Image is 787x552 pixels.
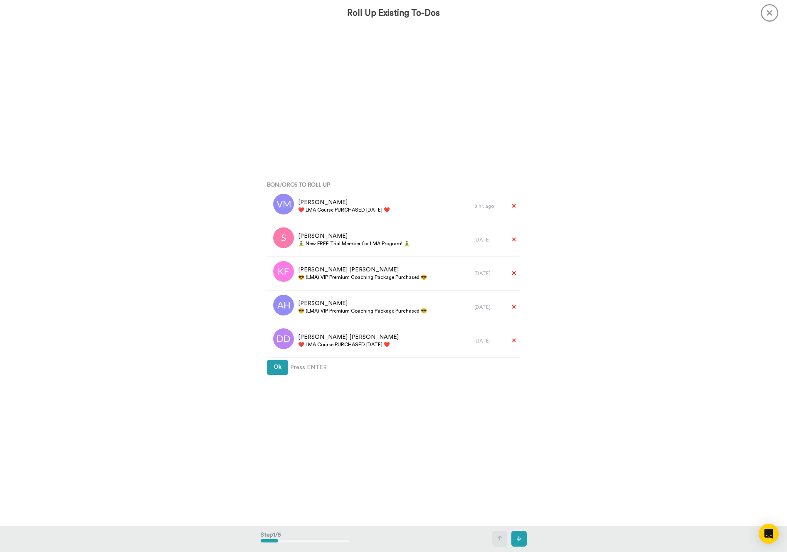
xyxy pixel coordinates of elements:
[298,207,390,213] span: ❤️️ LMA Course PURCHASED [DATE] ❤️️
[759,524,779,544] div: Open Intercom Messenger
[474,237,503,243] div: [DATE]
[474,338,503,344] div: [DATE]
[474,203,503,209] div: 8 hr. ago
[274,364,281,370] span: Ok
[298,198,390,207] span: [PERSON_NAME]
[273,328,294,349] img: dd.png
[298,274,427,281] span: 😎 (LMA) VIP Premium Coaching Package Purchased 😎
[273,227,294,248] img: s.png
[298,232,410,240] span: [PERSON_NAME]
[290,363,327,372] span: Press ENTER
[298,308,427,314] span: 😎 (LMA) VIP Premium Coaching Package Purchased 😎
[347,8,440,18] h3: Roll Up Existing To-Dos
[267,360,288,375] button: Ok
[298,333,399,341] span: [PERSON_NAME] [PERSON_NAME]
[273,295,294,315] img: ah.png
[298,240,410,247] span: 🧘‍♂️ New FREE Trial Member for LMA Program! 🧘‍♂️
[298,299,427,308] span: [PERSON_NAME]
[474,270,503,277] div: [DATE]
[261,527,349,551] div: Step 1 / 5
[267,181,521,187] h4: Bonjoros To Roll Up
[273,194,294,214] img: vm.png
[298,266,427,274] span: [PERSON_NAME] [PERSON_NAME]
[273,261,294,282] img: kf.png
[474,304,503,310] div: [DATE]
[298,341,399,348] span: ❤️️ LMA Course PURCHASED [DATE] ❤️️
